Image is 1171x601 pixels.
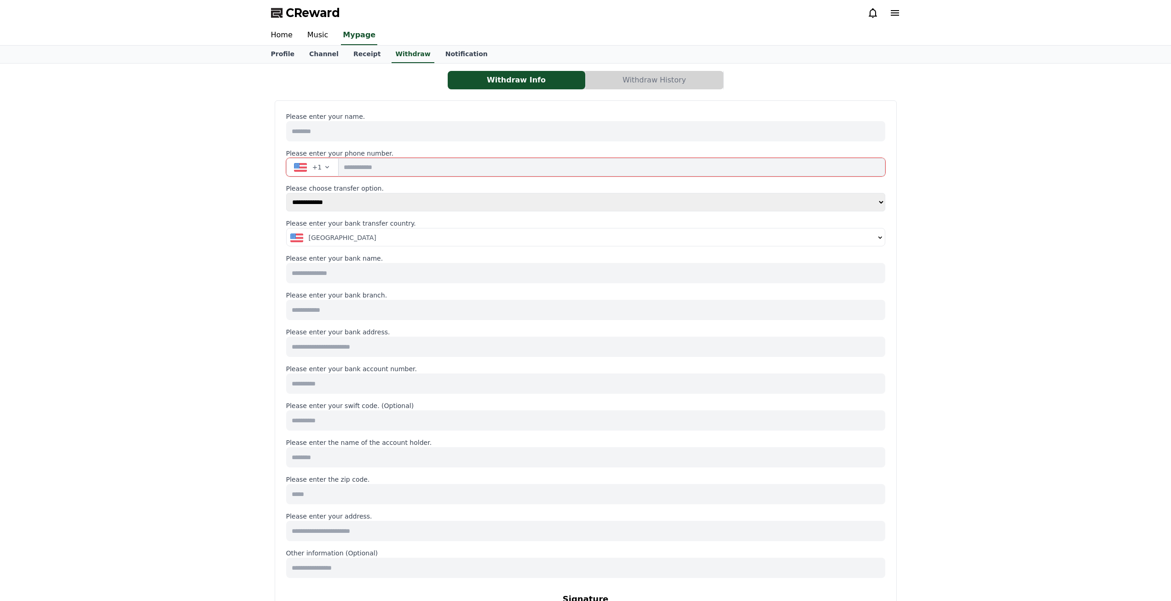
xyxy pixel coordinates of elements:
a: Receipt [346,46,388,63]
span: [GEOGRAPHIC_DATA] [309,233,376,242]
p: Please enter your bank account number. [286,364,885,373]
a: Music [300,26,336,45]
p: Other information (Optional) [286,548,885,558]
p: Please enter your bank address. [286,327,885,337]
p: Please enter your bank name. [286,254,885,263]
p: Please enter your swift code. (Optional) [286,401,885,410]
a: Home [264,26,300,45]
p: Please enter your name. [286,112,885,121]
a: Profile [264,46,302,63]
p: Please enter your bank transfer country. [286,219,885,228]
a: Withdraw History [586,71,724,89]
a: Withdraw Info [448,71,586,89]
a: Withdraw [392,46,434,63]
a: Mypage [341,26,377,45]
span: +1 [312,163,322,172]
a: Notification [438,46,495,63]
p: Please enter your phone number. [286,149,885,158]
p: Please enter the name of the account holder. [286,438,885,447]
span: CReward [286,6,340,20]
p: Please enter your address. [286,512,885,521]
button: Withdraw Info [448,71,585,89]
p: Please enter your bank branch. [286,291,885,300]
a: Channel [302,46,346,63]
p: Please enter the zip code. [286,475,885,484]
button: Withdraw History [586,71,723,89]
p: Please choose transfer option. [286,184,885,193]
a: CReward [271,6,340,20]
